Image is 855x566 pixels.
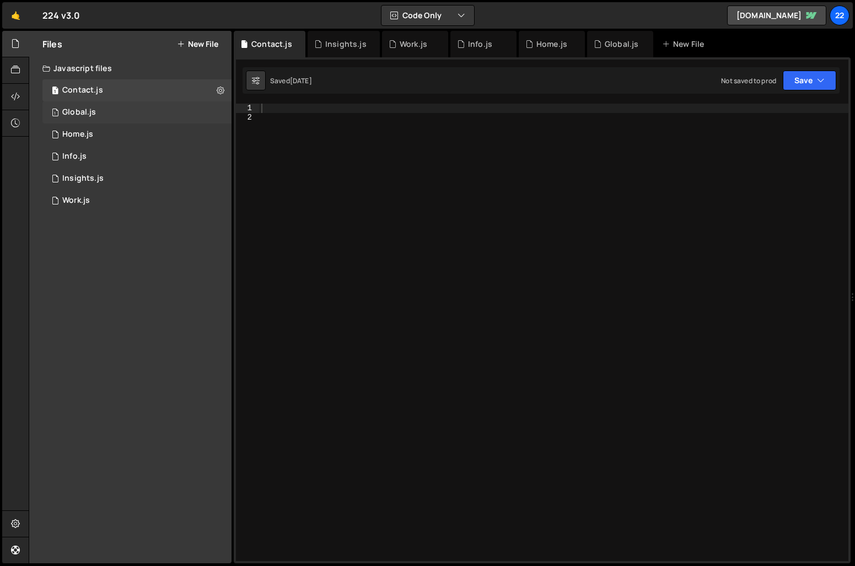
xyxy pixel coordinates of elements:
div: 16437/44814.js [42,123,232,145]
a: 22 [830,6,849,25]
div: 2 [236,113,259,122]
div: Contact.js [251,39,292,50]
button: New File [177,40,218,48]
div: Work.js [62,196,90,206]
div: Insights.js [62,174,104,184]
div: 16437/45024.js [42,168,232,190]
div: [DATE] [290,76,312,85]
div: Home.js [536,39,567,50]
div: Global.js [62,107,96,117]
div: 16437/45023.js [42,190,232,212]
h2: Files [42,38,62,50]
div: Home.js [62,130,93,139]
div: Javascript files [29,57,232,79]
div: Info.js [62,152,87,161]
div: Contact.js [62,85,103,95]
div: Insights.js [325,39,367,50]
div: Global.js [605,39,638,50]
div: 16437/44939.js [42,145,232,168]
div: 224 v3.0 [42,9,80,22]
button: Code Only [381,6,474,25]
div: Not saved to prod [721,76,776,85]
div: Info.js [468,39,492,50]
a: 🤙 [2,2,29,29]
div: 1 [236,104,259,113]
div: Saved [270,76,312,85]
button: Save [783,71,836,90]
div: New File [662,39,708,50]
a: [DOMAIN_NAME] [727,6,826,25]
span: 1 [52,109,58,118]
div: 16437/44941.js [42,79,232,101]
div: Work.js [400,39,427,50]
div: 16437/44524.js [42,101,232,123]
span: 1 [52,87,58,96]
